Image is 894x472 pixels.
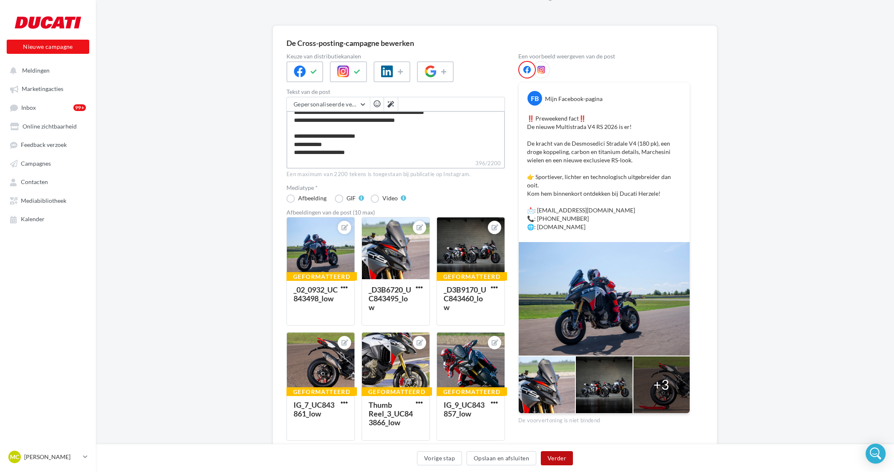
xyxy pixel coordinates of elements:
[467,451,536,465] button: Opslaan en afsluiten
[10,453,19,461] span: MC
[286,272,357,281] div: Geformatteerd
[21,216,45,223] span: Kalender
[23,123,77,130] span: Online zichtbaarheid
[369,285,411,312] div: _D3B6720_UC843495_low
[437,272,507,281] div: Geformatteerd
[24,453,80,461] p: [PERSON_NAME]
[5,211,91,226] a: Kalender
[5,156,91,171] a: Campagnes
[545,95,603,103] div: Mijn Facebook-pagina
[294,400,334,418] div: IG_7_UC843861_low
[21,141,67,149] span: Feedback verzoek
[5,137,91,152] a: Feedback verzoek
[5,100,91,115] a: Inbox99+
[21,104,36,111] span: Inbox
[7,449,89,465] a: MC [PERSON_NAME]
[22,67,50,74] span: Meldingen
[444,400,485,418] div: IG_9_UC843857_low
[286,387,357,396] div: Geformatteerd
[298,195,326,201] div: Afbeelding
[518,53,690,59] div: Een voorbeeld weergeven van de post
[286,89,505,95] label: Tekst van de post
[417,451,462,465] button: Vorige stap
[518,414,690,424] div: De voorvertoning is niet bindend
[21,197,66,204] span: Mediabibliotheek
[362,387,432,396] div: Geformatteerd
[5,119,91,134] a: Online zichtbaarheid
[527,114,681,231] p: ‼️ Preweekend fact‼️ De nieuwe Multistrada V4 RS 2026 is er! De kracht van de Desmosedici Stradal...
[21,160,51,167] span: Campagnes
[286,53,505,59] label: Keuze van distributiekanalen
[653,375,669,394] div: +3
[286,159,505,169] label: 396/2200
[286,39,414,47] div: De Cross-posting-campagne bewerken
[5,81,91,96] a: Marketingacties
[347,195,356,201] div: GIF
[73,104,86,111] div: 99+
[527,91,542,106] div: FB
[294,101,364,108] span: Gepersonaliseerde velden
[286,171,505,178] div: Een maximum van 2200 tekens is toegestaan bij publicatie op Instagram.
[287,97,370,111] button: Gepersonaliseerde velden
[7,40,89,54] button: Nieuwe campagne
[437,387,507,396] div: Geformatteerd
[5,63,88,78] button: Meldingen
[382,195,398,201] div: Video
[294,285,338,303] div: _02_0932_UC843498_low
[22,86,63,93] span: Marketingacties
[444,285,486,312] div: _D3B9170_UC843460_low
[369,400,413,427] div: Thumb Reel_3_UC843866_low
[866,444,886,464] div: Open Intercom Messenger
[286,209,505,215] div: Afbeeldingen van de post (10 max)
[5,174,91,189] a: Contacten
[541,451,573,465] button: Verder
[5,193,91,208] a: Mediabibliotheek
[21,179,48,186] span: Contacten
[286,185,505,191] label: Mediatype *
